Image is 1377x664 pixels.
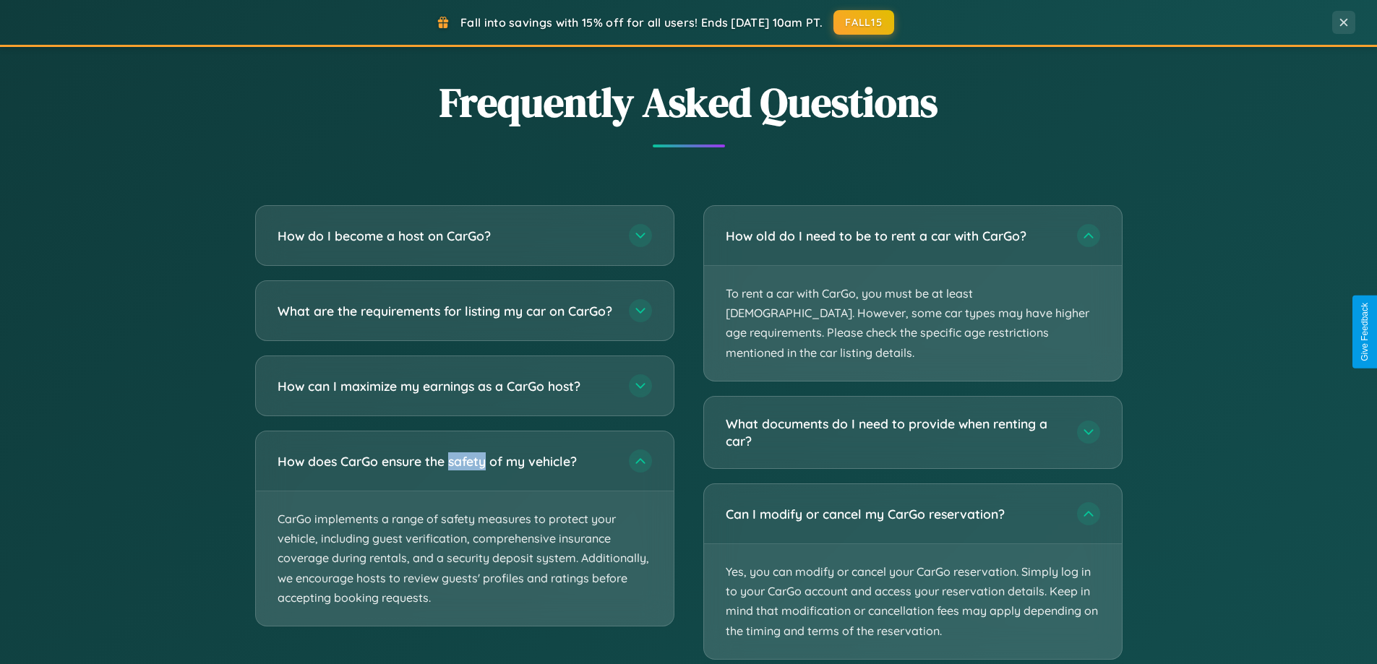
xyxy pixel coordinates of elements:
p: Yes, you can modify or cancel your CarGo reservation. Simply log in to your CarGo account and acc... [704,544,1122,659]
h3: How can I maximize my earnings as a CarGo host? [278,377,614,395]
p: CarGo implements a range of safety measures to protect your vehicle, including guest verification... [256,491,674,626]
h3: What are the requirements for listing my car on CarGo? [278,302,614,320]
h3: What documents do I need to provide when renting a car? [726,415,1063,450]
h3: How old do I need to be to rent a car with CarGo? [726,227,1063,245]
span: Fall into savings with 15% off for all users! Ends [DATE] 10am PT. [460,15,823,30]
h3: How do I become a host on CarGo? [278,227,614,245]
h2: Frequently Asked Questions [255,74,1123,130]
h3: How does CarGo ensure the safety of my vehicle? [278,452,614,470]
p: To rent a car with CarGo, you must be at least [DEMOGRAPHIC_DATA]. However, some car types may ha... [704,266,1122,381]
h3: Can I modify or cancel my CarGo reservation? [726,505,1063,523]
button: FALL15 [833,10,894,35]
div: Give Feedback [1360,303,1370,361]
